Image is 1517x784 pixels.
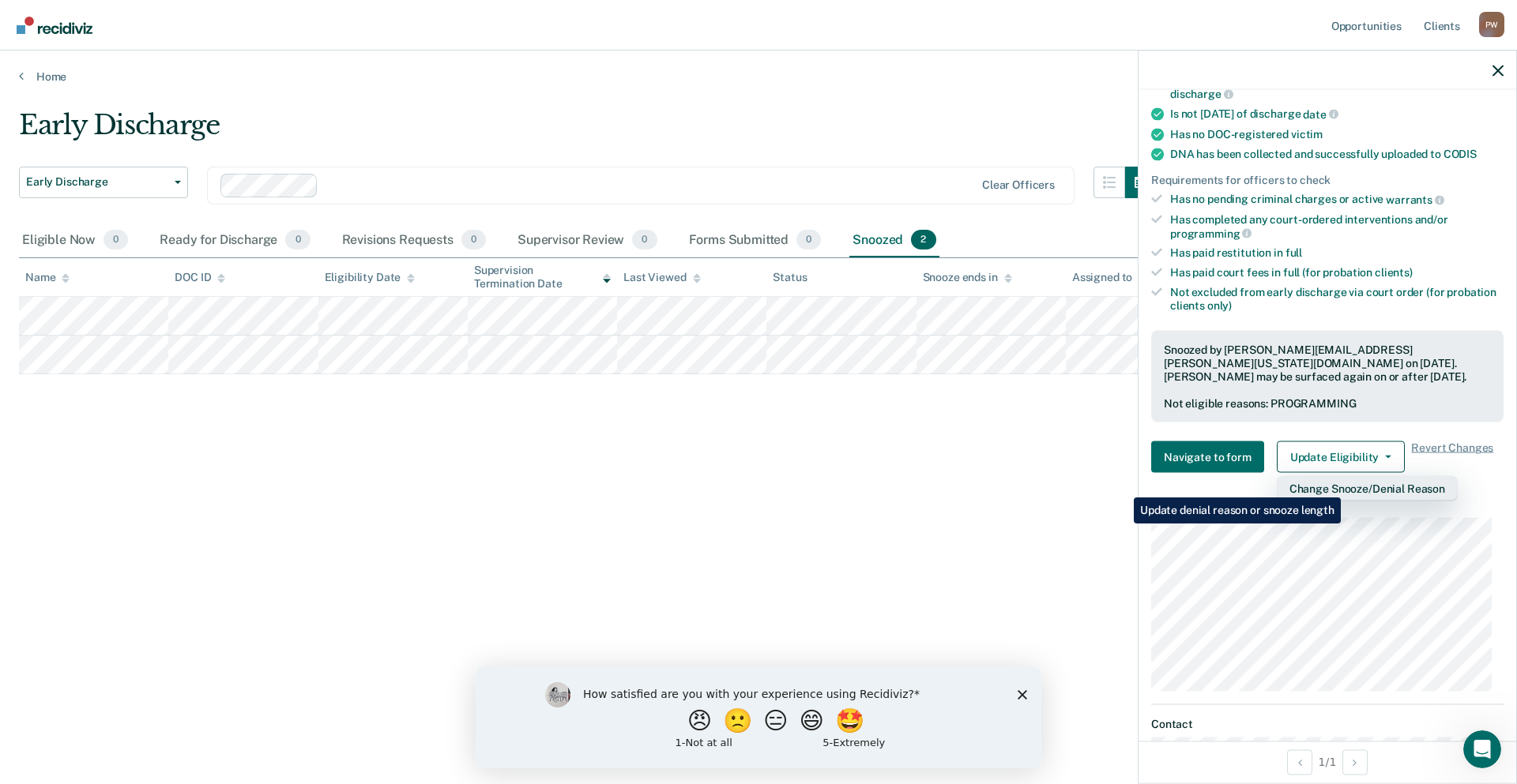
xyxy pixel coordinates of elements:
[1411,441,1493,473] span: Revert Changes
[1170,285,1504,312] div: Not excluded from early discharge via court order (for probation clients
[1170,147,1504,160] div: DNA has been collected and successfully uploaded to
[1207,298,1232,311] span: only)
[686,223,825,258] div: Forms Submitted
[1170,212,1504,239] div: Has completed any court-ordered interventions and/or
[1151,718,1504,731] dt: Contact
[156,223,313,258] div: Ready for Discharge
[514,223,661,258] div: Supervisor Review
[1386,193,1444,206] span: warrants
[25,271,70,284] div: Name
[1444,147,1477,159] span: CODIS
[1164,396,1491,410] div: Not eligible reasons: PROGRAMMING
[461,230,486,250] span: 0
[1164,343,1491,383] div: Snoozed by [PERSON_NAME][EMAIL_ADDRESS][PERSON_NAME][US_STATE][DOMAIN_NAME] on [DATE]. [PERSON_NA...
[1170,127,1504,141] div: Has no DOC-registered
[1342,749,1368,775] button: Next Opportunity
[632,230,657,250] span: 0
[773,271,807,284] div: Status
[796,230,821,250] span: 0
[1151,173,1504,186] div: Requirements for officers to check
[1139,741,1516,782] div: 1 / 1
[175,271,225,284] div: DOC ID
[1170,107,1504,121] div: Is not [DATE] of discharge
[19,109,1157,154] div: Early Discharge
[19,69,1498,84] a: Home
[1291,127,1323,140] span: victim
[285,230,310,250] span: 0
[1277,441,1405,473] button: Update Eligibility
[1303,107,1338,120] span: date
[104,230,128,250] span: 0
[1277,476,1458,501] button: Change Snooze/Denial Reason
[911,230,935,250] span: 2
[1151,441,1264,473] button: Navigate to form
[1170,246,1504,260] div: Has paid restitution in
[1151,441,1270,473] a: Navigate to form link
[982,178,1055,192] div: Clear officers
[1285,246,1302,259] span: full
[1479,12,1504,37] div: P W
[1170,88,1233,100] span: discharge
[1170,266,1504,279] div: Has paid court fees in full (for probation
[1170,193,1504,207] div: Has no pending criminal charges or active
[1463,730,1501,768] iframe: Intercom live chat
[1072,271,1146,284] div: Assigned to
[476,666,1041,768] iframe: Survey by Kim from Recidiviz
[1479,12,1504,37] button: Profile dropdown button
[1375,266,1413,279] span: clients)
[325,271,416,284] div: Eligibility Date
[19,223,131,258] div: Eligible Now
[1170,227,1252,239] span: programming
[623,271,700,284] div: Last Viewed
[339,223,489,258] div: Revisions Requests
[26,175,168,189] span: Early Discharge
[923,271,1012,284] div: Snooze ends in
[849,223,939,258] div: Snoozed
[474,264,611,291] div: Supervision Termination Date
[17,17,92,34] img: Recidiviz
[1287,749,1312,775] button: Previous Opportunity
[1151,498,1504,512] dt: Supervision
